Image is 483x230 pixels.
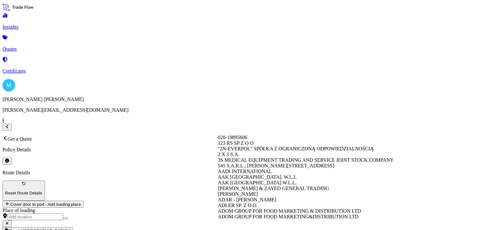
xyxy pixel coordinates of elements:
[218,140,254,146] span: 123 RS SP Z O O
[3,68,480,74] p: Certificates
[5,191,42,195] p: Reset Route Details
[218,180,297,185] span: AAK [GEOGRAPHIC_DATA] W.L.L.
[3,24,480,30] p: Insights
[63,217,68,219] button: Show suggestions
[3,208,480,213] div: Place of loading
[218,214,358,219] span: ADOM GROUP FOR FOOD MARKETING&DISTRIBUTION LTD
[3,97,480,102] p: [PERSON_NAME] [PERSON_NAME]
[218,163,334,168] span: 545 S.A.R.L., [PERSON_NAME][STREET_ADDRESS]
[10,202,81,207] span: Cover door to port - Add loading place
[3,107,480,113] p: [PERSON_NAME][EMAIL_ADDRESS][DOMAIN_NAME]
[218,146,374,151] span: "2N-EVERPOL" SPÓŁKA Z OGRANICZONĄ ODPOWIEDZIALNOŚCIĄ
[218,135,247,140] span: 020-19895606
[218,135,394,220] div: Suggestions
[218,197,276,202] span: ADAR - [PERSON_NAME]
[218,186,329,191] span: [PERSON_NAME] & ZAYED GENERAL TRADING
[7,82,11,88] span: M
[218,208,361,214] span: ADOM GROUP FOR FOOD MARKETING & DISTRIBUTION LTD
[3,170,480,176] p: Route Details
[218,191,258,197] span: [PERSON_NAME]
[218,174,297,180] span: AAK [GEOGRAPHIC_DATA]. W.L.L
[218,152,239,157] span: 2 X 3 S.A.
[218,157,394,163] span: 3S MEDICAL EQUIPMENT TRADING AND SERVICE JOINT STOCK COMPANY
[3,46,480,52] p: Quotes
[218,169,272,174] span: AADI INTERNATIONAL
[3,136,480,142] p: Get a Quote
[218,203,258,208] span: ADLER SP. Z O.O.
[3,147,480,153] p: Policy Details
[8,214,63,220] input: Place of loading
